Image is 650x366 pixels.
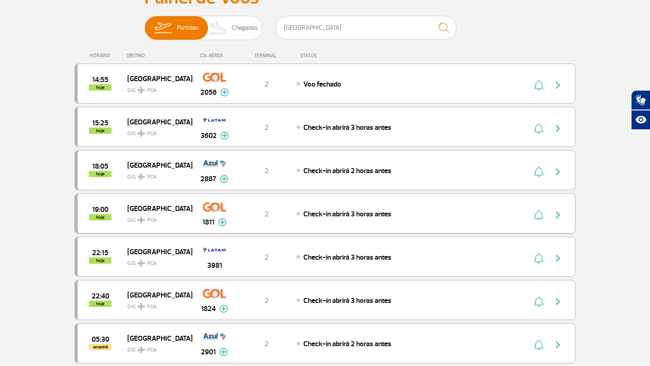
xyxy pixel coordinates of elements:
[147,260,157,268] span: POA
[534,166,543,177] img: sino-painel-voo.svg
[127,168,185,181] span: GIG
[265,166,269,175] span: 2
[138,346,145,353] img: destiny_airplane.svg
[89,84,111,91] span: hoje
[552,166,563,177] img: seta-direita-painel-voo.svg
[92,250,108,256] span: 2025-09-30 22:15:00
[127,159,185,171] span: [GEOGRAPHIC_DATA]
[631,90,650,130] div: Plugin de acessibilidade da Hand Talk.
[92,336,109,343] span: 2025-10-01 05:30:00
[92,120,108,126] span: 2025-09-30 15:25:00
[205,16,232,40] img: slider-desembarque
[265,339,269,348] span: 2
[552,253,563,264] img: seta-direita-painel-voo.svg
[138,260,145,267] img: destiny_airplane.svg
[201,347,216,357] span: 2901
[303,210,391,219] span: Check-in abrirá 3 horas antes
[303,253,391,262] span: Check-in abrirá 3 horas antes
[265,296,269,305] span: 2
[126,53,192,59] div: DESTINO
[147,130,157,138] span: POA
[265,80,269,89] span: 2
[232,16,258,40] span: Chegadas
[127,73,185,84] span: [GEOGRAPHIC_DATA]
[147,346,157,354] span: POA
[127,82,185,95] span: GIG
[89,344,111,350] span: amanhã
[138,173,145,180] img: destiny_airplane.svg
[177,16,199,40] span: Partidas
[127,255,185,268] span: GIG
[202,217,214,228] span: 1811
[92,206,108,213] span: 2025-09-30 19:00:00
[127,202,185,214] span: [GEOGRAPHIC_DATA]
[147,216,157,224] span: POA
[220,88,229,96] img: mais-info-painel-voo.svg
[92,293,109,299] span: 2025-09-30 22:40:00
[303,339,391,348] span: Check-in abrirá 2 horas antes
[552,123,563,134] img: seta-direita-painel-voo.svg
[534,123,543,134] img: sino-painel-voo.svg
[138,87,145,94] img: destiny_airplane.svg
[219,348,228,356] img: mais-info-painel-voo.svg
[89,257,111,264] span: hoje
[303,166,391,175] span: Check-in abrirá 2 horas antes
[127,341,185,354] span: GIG
[552,339,563,350] img: seta-direita-painel-voo.svg
[534,339,543,350] img: sino-painel-voo.svg
[127,246,185,257] span: [GEOGRAPHIC_DATA]
[89,214,111,220] span: hoje
[552,296,563,307] img: seta-direita-painel-voo.svg
[92,77,108,83] span: 2025-09-30 14:55:00
[265,253,269,262] span: 2
[89,128,111,134] span: hoje
[631,90,650,110] button: Abrir tradutor de língua de sinais.
[89,171,111,177] span: hoje
[138,216,145,224] img: destiny_airplane.svg
[276,16,456,40] input: Voo, cidade ou cia aérea
[92,163,108,169] span: 2025-09-30 18:05:00
[220,132,229,140] img: mais-info-painel-voo.svg
[89,301,111,307] span: hoje
[207,260,222,271] span: 3981
[138,130,145,137] img: destiny_airplane.svg
[296,53,369,59] div: STATUS
[127,289,185,301] span: [GEOGRAPHIC_DATA]
[147,87,157,95] span: POA
[127,332,185,344] span: [GEOGRAPHIC_DATA]
[127,116,185,128] span: [GEOGRAPHIC_DATA]
[200,174,216,184] span: 2887
[534,296,543,307] img: sino-painel-voo.svg
[303,80,341,89] span: Voo fechado
[552,80,563,91] img: seta-direita-painel-voo.svg
[127,125,185,138] span: GIG
[127,211,185,224] span: GIG
[200,87,217,98] span: 2056
[220,175,228,183] img: mais-info-painel-voo.svg
[534,253,543,264] img: sino-painel-voo.svg
[534,210,543,220] img: sino-painel-voo.svg
[201,303,216,314] span: 1824
[147,303,157,311] span: POA
[149,16,177,40] img: slider-embarque
[192,53,237,59] div: CIA AÉREA
[265,123,269,132] span: 2
[534,80,543,91] img: sino-painel-voo.svg
[127,298,185,311] span: GIG
[147,173,157,181] span: POA
[303,296,391,305] span: Check-in abrirá 3 horas antes
[218,218,227,226] img: mais-info-painel-voo.svg
[237,53,296,59] div: TERMINAL
[138,303,145,310] img: destiny_airplane.svg
[303,123,391,132] span: Check-in abrirá 3 horas antes
[631,110,650,130] button: Abrir recursos assistivos.
[552,210,563,220] img: seta-direita-painel-voo.svg
[77,53,126,59] div: HORÁRIO
[219,305,228,313] img: mais-info-painel-voo.svg
[265,210,269,219] span: 2
[200,130,217,141] span: 3602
